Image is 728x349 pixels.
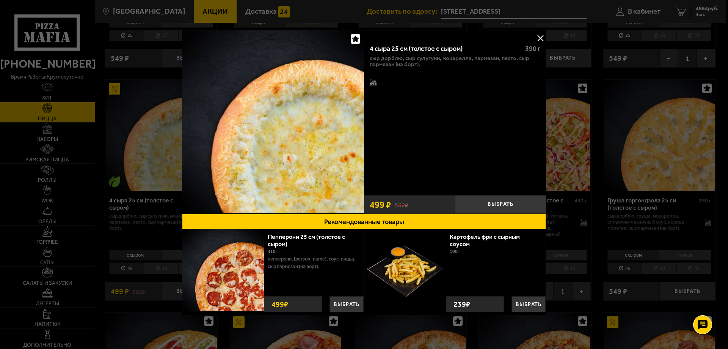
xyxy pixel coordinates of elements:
[268,233,345,248] a: Пепперони 25 см (толстое с сыром)
[329,296,364,312] button: Выбрать
[370,45,519,53] div: 4 сыра 25 см (толстое с сыром)
[268,255,358,270] p: пепперони, [PERSON_NAME], соус-пицца, сыр пармезан (на борт).
[450,249,460,254] span: 100 г
[525,44,540,53] span: 390 г
[370,200,391,209] span: 499 ₽
[395,201,408,208] s: 562 ₽
[450,233,520,248] a: Картофель фри с сырным соусом
[182,30,364,213] img: 4 сыра 25 см (толстое с сыром)
[511,296,546,312] button: Выбрать
[268,249,278,254] span: 410 г
[182,214,546,229] button: Рекомендованные товары
[270,297,290,312] strong: 499 ₽
[455,195,546,214] button: Выбрать
[182,30,364,214] a: 4 сыра 25 см (толстое с сыром)
[452,297,472,312] strong: 239 ₽
[370,55,540,67] p: сыр дорблю, сыр сулугуни, моцарелла, пармезан, песто, сыр пармезан (на борт).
